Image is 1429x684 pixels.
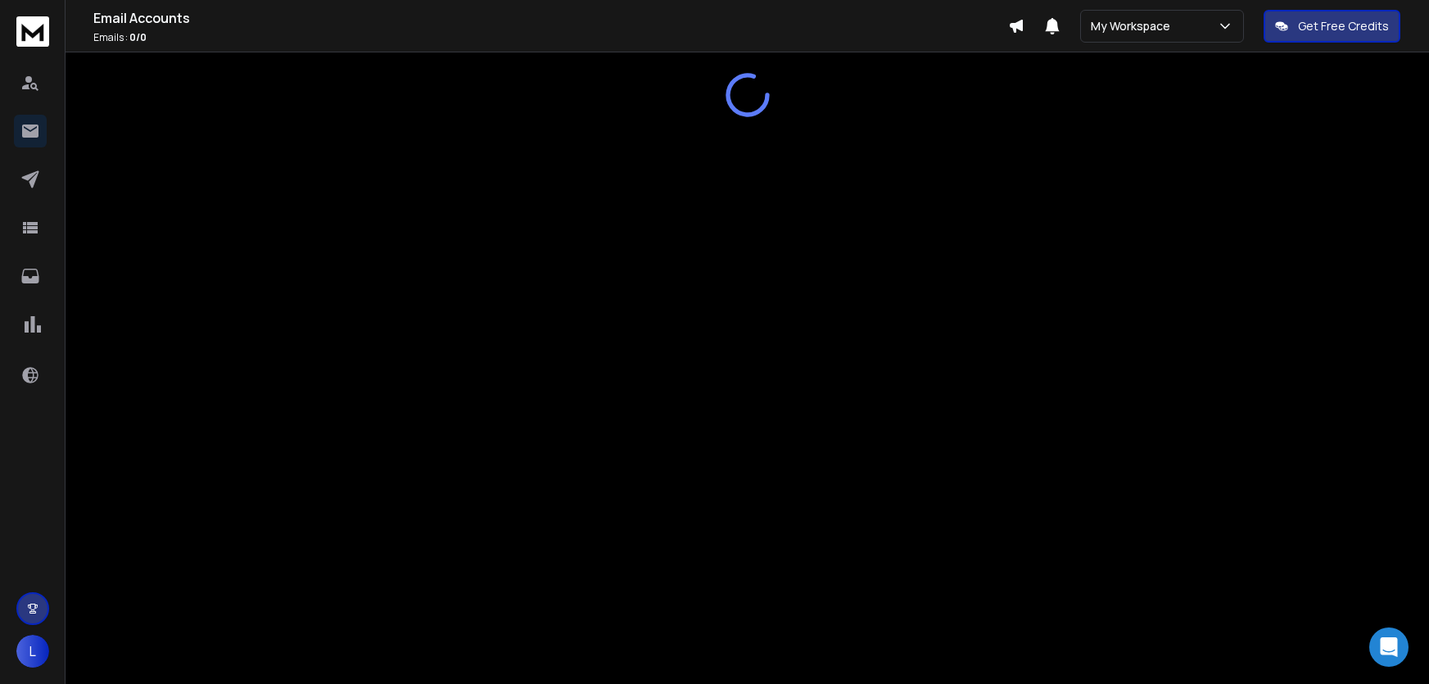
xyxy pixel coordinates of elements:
p: Emails : [93,31,1008,44]
p: Get Free Credits [1298,18,1389,34]
button: L [16,635,49,668]
button: Get Free Credits [1264,10,1400,43]
h1: Email Accounts [93,8,1008,28]
span: 0 / 0 [129,30,147,44]
p: My Workspace [1091,18,1177,34]
img: logo [16,16,49,47]
div: Open Intercom Messenger [1369,627,1409,667]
